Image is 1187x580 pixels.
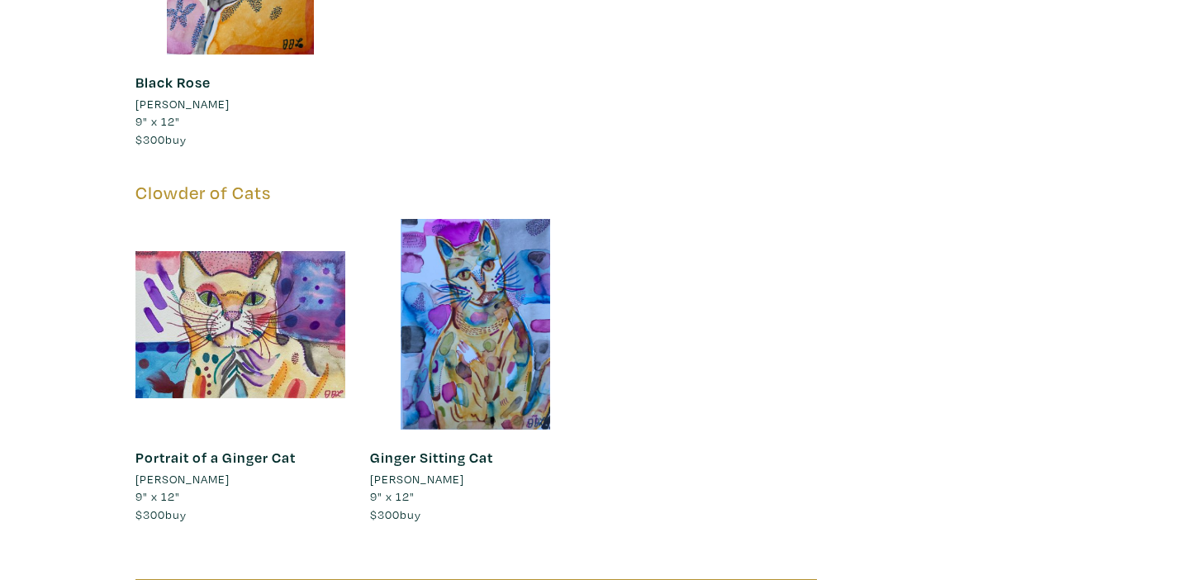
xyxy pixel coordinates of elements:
a: [PERSON_NAME] [135,470,346,488]
a: Portrait of a Ginger Cat [135,448,296,467]
span: 9" x 12" [135,113,180,129]
li: [PERSON_NAME] [135,470,230,488]
li: [PERSON_NAME] [370,470,464,488]
a: Ginger Sitting Cat [370,448,493,467]
span: 9" x 12" [370,488,415,504]
span: buy [135,506,187,522]
a: [PERSON_NAME] [370,470,581,488]
span: $300 [135,131,165,147]
a: Black Rose [135,73,211,92]
span: buy [370,506,421,522]
span: buy [135,131,187,147]
li: [PERSON_NAME] [135,95,230,113]
span: $300 [370,506,400,522]
span: $300 [135,506,165,522]
a: [PERSON_NAME] [135,95,346,113]
span: 9" x 12" [135,488,180,504]
h5: Clowder of Cats [135,182,817,204]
